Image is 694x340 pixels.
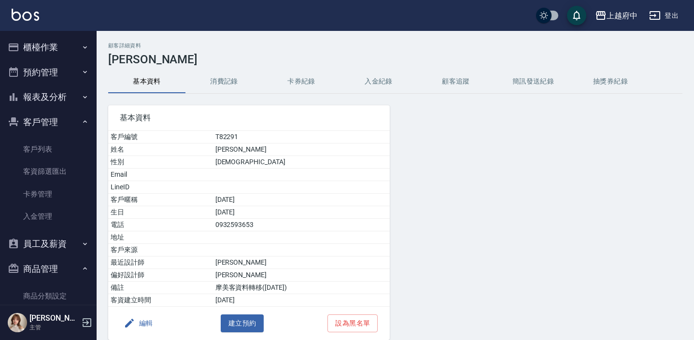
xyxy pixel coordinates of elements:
[4,60,93,85] button: 預約管理
[4,35,93,60] button: 櫃檯作業
[221,314,264,332] button: 建立預約
[4,138,93,160] a: 客戶列表
[12,9,39,21] img: Logo
[4,85,93,110] button: 報表及分析
[108,70,185,93] button: 基本資料
[607,10,637,22] div: 上越府中
[108,181,213,194] td: LineID
[108,219,213,231] td: 電話
[213,282,390,294] td: 摩美客資料轉移([DATE])
[4,205,93,227] a: 入金管理
[263,70,340,93] button: 卡券紀錄
[108,269,213,282] td: 偏好設計師
[108,294,213,307] td: 客資建立時間
[108,42,682,49] h2: 顧客詳細資料
[591,6,641,26] button: 上越府中
[120,314,157,332] button: 編輯
[108,143,213,156] td: 姓名
[213,194,390,206] td: [DATE]
[108,256,213,269] td: 最近設計師
[417,70,495,93] button: 顧客追蹤
[213,294,390,307] td: [DATE]
[213,206,390,219] td: [DATE]
[108,282,213,294] td: 備註
[108,206,213,219] td: 生日
[120,113,378,123] span: 基本資料
[8,313,27,332] img: Person
[108,53,682,66] h3: [PERSON_NAME]
[29,323,79,332] p: 主管
[327,314,378,332] button: 設為黑名單
[108,231,213,244] td: 地址
[108,156,213,169] td: 性別
[108,244,213,256] td: 客戶來源
[213,269,390,282] td: [PERSON_NAME]
[645,7,682,25] button: 登出
[4,110,93,135] button: 客戶管理
[108,169,213,181] td: Email
[213,131,390,143] td: T82291
[29,313,79,323] h5: [PERSON_NAME]
[4,256,93,282] button: 商品管理
[340,70,417,93] button: 入金紀錄
[213,256,390,269] td: [PERSON_NAME]
[185,70,263,93] button: 消費記錄
[108,131,213,143] td: 客戶編號
[567,6,586,25] button: save
[213,219,390,231] td: 0932593653
[213,156,390,169] td: [DEMOGRAPHIC_DATA]
[213,143,390,156] td: [PERSON_NAME]
[4,160,93,183] a: 客資篩選匯出
[4,285,93,307] a: 商品分類設定
[572,70,649,93] button: 抽獎券紀錄
[4,183,93,205] a: 卡券管理
[4,231,93,256] button: 員工及薪資
[495,70,572,93] button: 簡訊發送紀錄
[108,194,213,206] td: 客戶暱稱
